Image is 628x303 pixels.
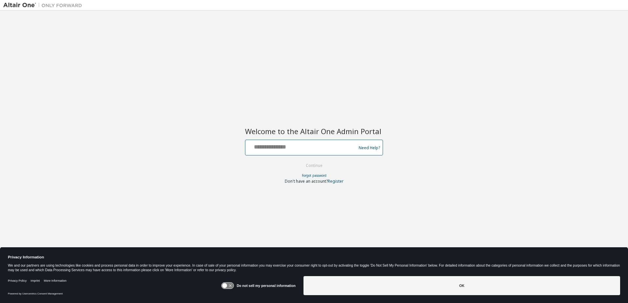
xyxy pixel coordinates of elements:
[302,173,326,178] a: Forgot password
[285,178,328,184] span: Don't have an account?
[328,178,344,184] a: Register
[3,2,85,9] img: Altair One
[245,127,383,136] h2: Welcome to the Altair One Admin Portal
